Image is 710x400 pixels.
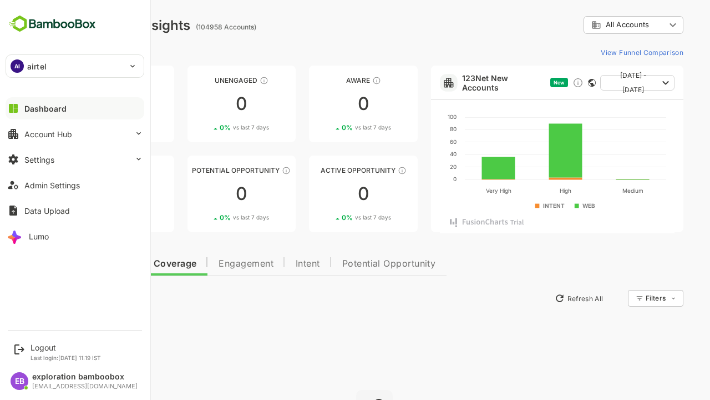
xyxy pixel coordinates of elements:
[557,43,645,61] button: View Funnel Comparison
[270,156,379,232] a: Active OpportunityThese accounts have open opportunities which might be at any of the Sales Stage...
[149,76,257,84] div: Unengaged
[24,181,80,190] div: Admin Settings
[6,199,144,222] button: Data Upload
[24,206,70,216] div: Data Upload
[567,21,610,29] span: All Accounts
[411,151,418,157] text: 40
[27,61,47,72] p: airtel
[38,259,158,268] span: Data Quality and Coverage
[149,166,257,174] div: Potential Opportunity
[221,76,230,85] div: These accounts have not shown enough engagement and need nurturing
[570,68,619,97] span: [DATE] - [DATE]
[243,166,252,175] div: These accounts are MQAs and can be passed on to Inside Sales
[149,95,257,113] div: 0
[257,259,281,268] span: Intent
[549,79,557,87] div: This card does not support filter and segments
[6,225,144,247] button: Lumo
[6,148,144,171] button: Settings
[333,76,342,85] div: These accounts have just entered the buying cycle and need further nurturing
[270,185,379,203] div: 0
[545,14,645,36] div: All Accounts
[411,126,418,132] text: 80
[149,185,257,203] div: 0
[27,17,151,33] div: Dashboard Insights
[6,123,144,145] button: Account Hub
[583,187,604,194] text: Medium
[414,176,418,182] text: 0
[157,23,221,31] ag: (104958 Accounts)
[24,129,72,139] div: Account Hub
[73,213,109,222] span: vs last 7 days
[32,383,138,390] div: [EMAIL_ADDRESS][DOMAIN_NAME]
[11,372,28,390] div: EB
[303,259,397,268] span: Potential Opportunity
[6,55,144,77] div: AIairtel
[27,95,135,113] div: 0
[521,187,532,194] text: High
[94,166,103,175] div: These accounts are warm, further nurturing would qualify them to MQAs
[99,76,108,85] div: These accounts have not been engaged with for a defined time period
[270,166,379,174] div: Active Opportunity
[24,155,54,164] div: Settings
[423,73,507,92] a: 123Net New Accounts
[149,156,257,232] a: Potential OpportunityThese accounts are MQAs and can be passed on to Inside Sales00%vs last 7 days
[359,166,368,175] div: These accounts have open opportunities which might be at any of the Sales Stages
[181,213,230,222] div: 0 %
[27,66,135,142] a: UnreachedThese accounts have not been engaged with for a defined time period00%vs last 7 days
[24,104,67,113] div: Dashboard
[6,174,144,196] button: Admin Settings
[534,77,545,88] div: Discover new ICP-fit accounts showing engagement — via intent surges, anonymous website visits, L...
[180,259,235,268] span: Engagement
[270,95,379,113] div: 0
[606,288,645,308] div: Filters
[194,123,230,132] span: vs last 7 days
[59,213,109,222] div: 0 %
[31,354,101,361] p: Last login: [DATE] 11:19 IST
[552,20,627,30] div: All Accounts
[27,288,108,308] button: New Insights
[270,76,379,84] div: Aware
[149,66,257,142] a: UnengagedThese accounts have not shown enough engagement and need nurturing00%vs last 7 days
[447,187,472,194] text: Very High
[32,372,138,382] div: exploration bamboobox
[59,123,109,132] div: 0 %
[303,123,352,132] div: 0 %
[561,75,636,91] button: [DATE] - [DATE]
[27,166,135,174] div: Engaged
[511,289,569,307] button: Refresh All
[11,59,24,73] div: AI
[409,113,418,120] text: 100
[27,185,135,203] div: 0
[181,123,230,132] div: 0 %
[270,66,379,142] a: AwareThese accounts have just entered the buying cycle and need further nurturing00%vs last 7 days
[607,294,627,302] div: Filters
[27,156,135,232] a: EngagedThese accounts are warm, further nurturing would qualify them to MQAs00%vs last 7 days
[194,213,230,222] span: vs last 7 days
[316,213,352,222] span: vs last 7 days
[73,123,109,132] span: vs last 7 days
[411,163,418,170] text: 20
[515,79,526,86] span: New
[27,76,135,84] div: Unreached
[29,232,49,241] div: Lumo
[6,97,144,119] button: Dashboard
[31,343,101,352] div: Logout
[411,138,418,145] text: 60
[316,123,352,132] span: vs last 7 days
[6,13,99,34] img: BambooboxFullLogoMark.5f36c76dfaba33ec1ec1367b70bb1252.svg
[303,213,352,222] div: 0 %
